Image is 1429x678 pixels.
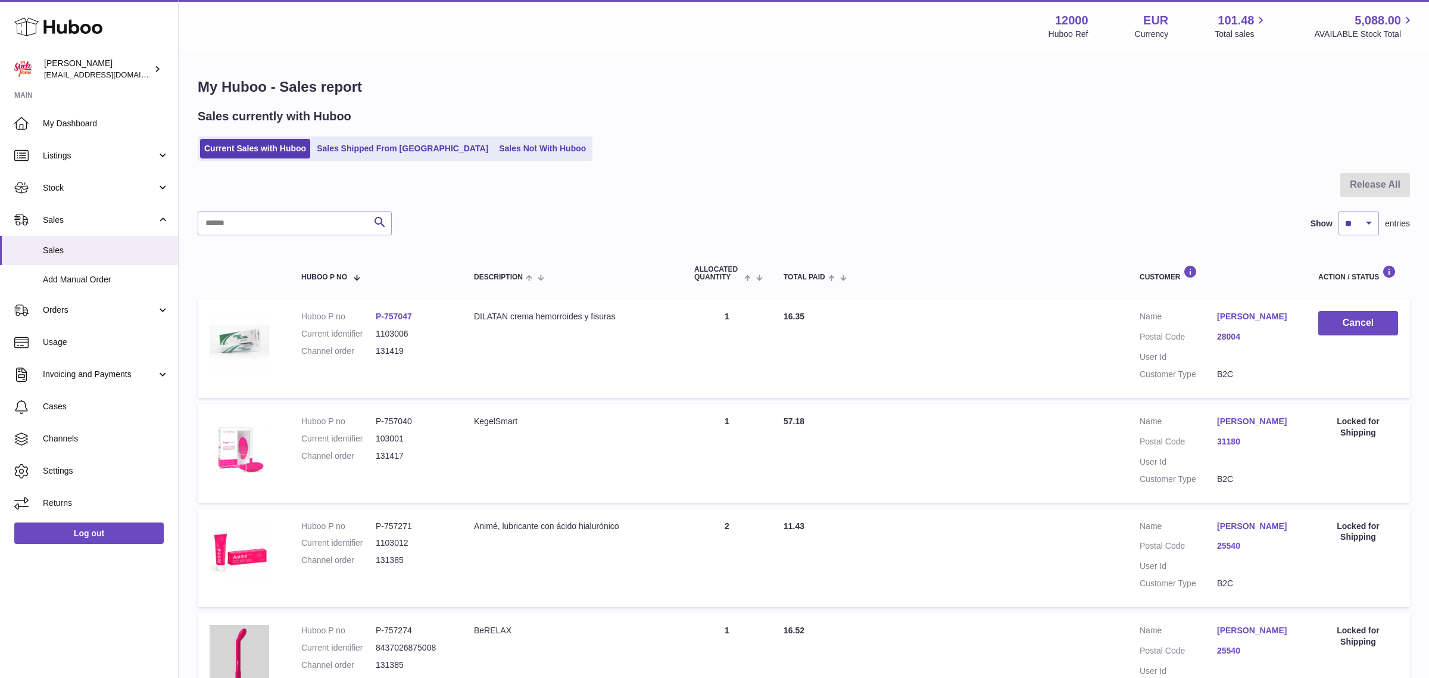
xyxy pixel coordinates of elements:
div: Locked for Shipping [1318,416,1398,438]
dt: Postal Code [1140,540,1217,555]
label: Show [1311,218,1333,229]
img: anime_lubricante-acido-hialuronico.jpg [210,521,269,580]
dt: Postal Code [1140,436,1217,450]
dt: Name [1140,311,1217,325]
dt: Postal Code [1140,331,1217,346]
div: Customer [1140,265,1294,281]
dt: Huboo P no [301,311,376,322]
td: 2 [682,509,772,608]
div: Huboo Ref [1049,29,1088,40]
span: [EMAIL_ADDRESS][DOMAIN_NAME] [44,70,175,79]
span: 5,088.00 [1355,13,1401,29]
dt: Current identifier [301,642,376,654]
span: My Dashboard [43,118,169,129]
dd: 8437026875008 [376,642,450,654]
span: entries [1385,218,1410,229]
span: 16.35 [784,312,804,321]
div: KegelSmart [474,416,670,427]
div: DILATAN crema hemorroides y fisuras [474,311,670,322]
dt: Customer Type [1140,474,1217,485]
td: 1 [682,299,772,398]
a: 25540 [1217,540,1294,552]
span: Cases [43,401,169,412]
a: [PERSON_NAME] [1217,625,1294,636]
dt: Channel order [301,660,376,671]
dd: P-757274 [376,625,450,636]
a: [PERSON_NAME] [1217,311,1294,322]
dt: Name [1140,416,1217,430]
dd: P-757271 [376,521,450,532]
button: Cancel [1318,311,1398,335]
dd: P-757040 [376,416,450,427]
span: AVAILABLE Stock Total [1314,29,1415,40]
div: Action / Status [1318,265,1398,281]
dd: 131419 [376,346,450,357]
span: Huboo P no [301,273,347,281]
dt: User Id [1140,561,1217,572]
dt: User Id [1140,456,1217,468]
td: 1 [682,404,772,503]
dd: B2C [1217,369,1294,380]
h1: My Huboo - Sales report [198,77,1410,97]
dt: Name [1140,521,1217,535]
dt: Current identifier [301,328,376,340]
img: Dilatan-crema-hemorroides-fisuras.jpg [210,311,269,371]
dt: Customer Type [1140,369,1217,380]
img: internalAdmin-12000@internal.huboo.com [14,60,32,78]
dt: Current identifier [301,537,376,549]
dd: 131417 [376,450,450,462]
dt: Current identifier [301,433,376,444]
dd: 131385 [376,555,450,566]
dt: Postal Code [1140,645,1217,660]
span: 101.48 [1218,13,1254,29]
img: Kegelsmart-biofeedback-suelo-pelvico.jpg [210,416,269,475]
span: Returns [43,497,169,509]
dt: User Id [1140,665,1217,677]
span: Invoicing and Payments [43,369,157,380]
a: Current Sales with Huboo [200,139,310,158]
dd: 131385 [376,660,450,671]
dd: 1103012 [376,537,450,549]
dd: B2C [1217,578,1294,589]
dt: Name [1140,625,1217,639]
dt: Huboo P no [301,416,376,427]
dt: Channel order [301,555,376,566]
a: [PERSON_NAME] [1217,416,1294,427]
span: Listings [43,150,157,161]
div: Animé, lubricante con ácido hialurónico [474,521,670,532]
div: Currency [1135,29,1169,40]
span: 57.18 [784,416,804,426]
dt: Huboo P no [301,625,376,636]
dt: Customer Type [1140,578,1217,589]
dt: Huboo P no [301,521,376,532]
dt: Channel order [301,450,376,462]
h2: Sales currently with Huboo [198,108,351,125]
span: Total paid [784,273,825,281]
dd: 1103006 [376,328,450,340]
span: Total sales [1215,29,1268,40]
a: Log out [14,523,164,544]
dd: B2C [1217,474,1294,485]
span: 16.52 [784,626,804,635]
strong: EUR [1143,13,1168,29]
span: 11.43 [784,521,804,531]
div: BeRELAX [474,625,670,636]
a: P-757047 [376,312,412,321]
span: Stock [43,182,157,194]
a: 5,088.00 AVAILABLE Stock Total [1314,13,1415,40]
span: Settings [43,465,169,477]
span: Orders [43,304,157,316]
span: Channels [43,433,169,444]
dt: Channel order [301,346,376,357]
span: ALLOCATED Quantity [694,266,741,281]
strong: 12000 [1055,13,1088,29]
dd: 103001 [376,433,450,444]
span: Description [474,273,523,281]
span: Usage [43,337,169,348]
span: Add Manual Order [43,274,169,285]
span: Sales [43,214,157,226]
a: 28004 [1217,331,1294,343]
a: 31180 [1217,436,1294,447]
div: Locked for Shipping [1318,521,1398,543]
div: Locked for Shipping [1318,625,1398,648]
